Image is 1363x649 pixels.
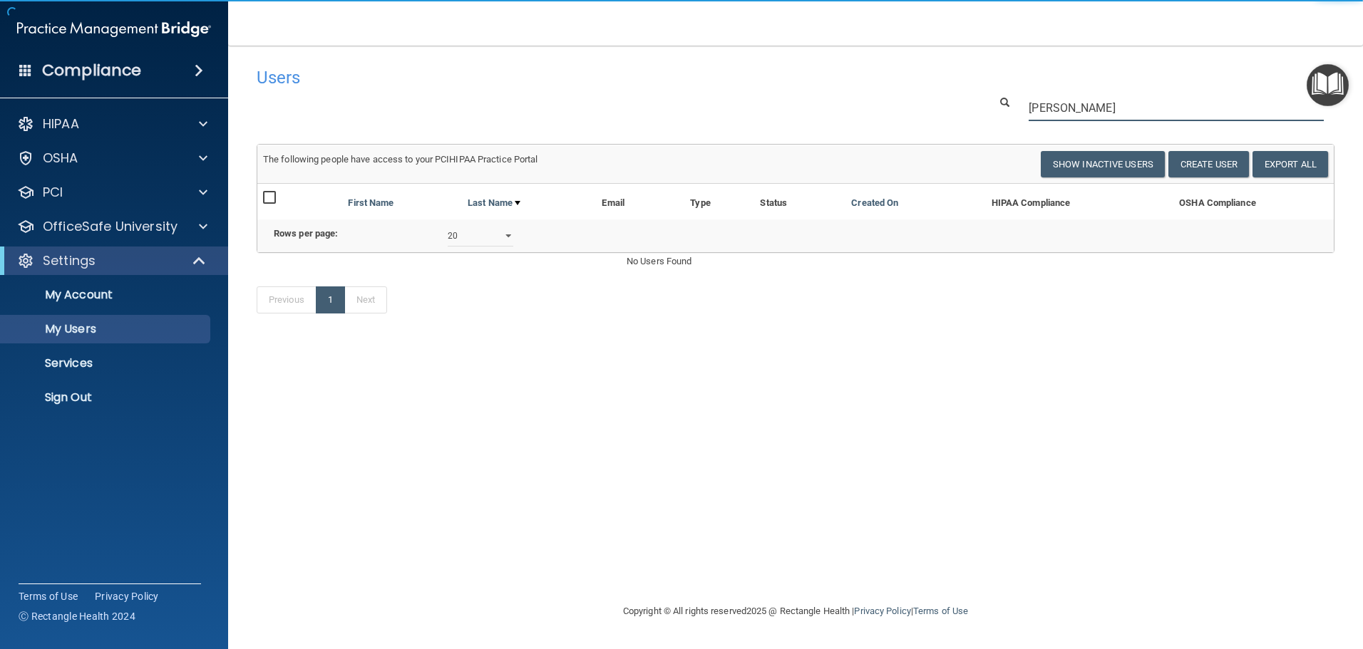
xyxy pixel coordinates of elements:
p: My Account [9,288,204,302]
a: Privacy Policy [854,606,910,616]
a: 1 [316,286,345,313]
a: Settings [17,252,207,269]
th: Type [667,184,734,218]
th: Email [596,184,667,218]
button: Show Inactive Users [1041,151,1165,177]
p: My Users [9,322,204,336]
a: Export All [1253,151,1328,177]
a: First Name [348,194,394,212]
span: Ⓒ Rectangle Health 2024 [19,609,135,623]
div: Copyright © All rights reserved 2025 @ Rectangle Health | | [535,588,1056,634]
p: OSHA [43,150,78,167]
button: Create User [1168,151,1249,177]
p: Sign Out [9,390,204,405]
b: Rows per page: [274,228,338,239]
p: Services [9,356,204,370]
a: Terms of Use [19,589,78,603]
a: Privacy Policy [95,589,159,603]
a: OSHA [17,150,207,167]
iframe: Drift Widget Chat Controller [1116,548,1346,605]
a: OfficeSafe University [17,218,207,235]
h4: Users [257,68,877,87]
p: PCI [43,184,63,201]
h4: Compliance [42,61,141,81]
input: Search [1029,95,1324,121]
a: Last Name [468,194,520,212]
a: Created On [851,194,898,212]
img: PMB logo [17,15,211,43]
th: Status [734,184,813,218]
a: Previous [257,286,317,313]
p: HIPAA [43,115,79,133]
div: No Users Found [616,253,975,270]
a: Next [344,286,387,313]
th: OSHA Compliance [1126,184,1310,218]
a: HIPAA [17,115,207,133]
span: The following people have access to your PCIHIPAA Practice Portal [263,154,538,165]
p: OfficeSafe University [43,218,178,235]
a: PCI [17,184,207,201]
button: Open Resource Center [1307,64,1349,106]
a: Terms of Use [913,606,968,616]
th: HIPAA Compliance [936,184,1125,218]
p: Settings [43,252,96,269]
